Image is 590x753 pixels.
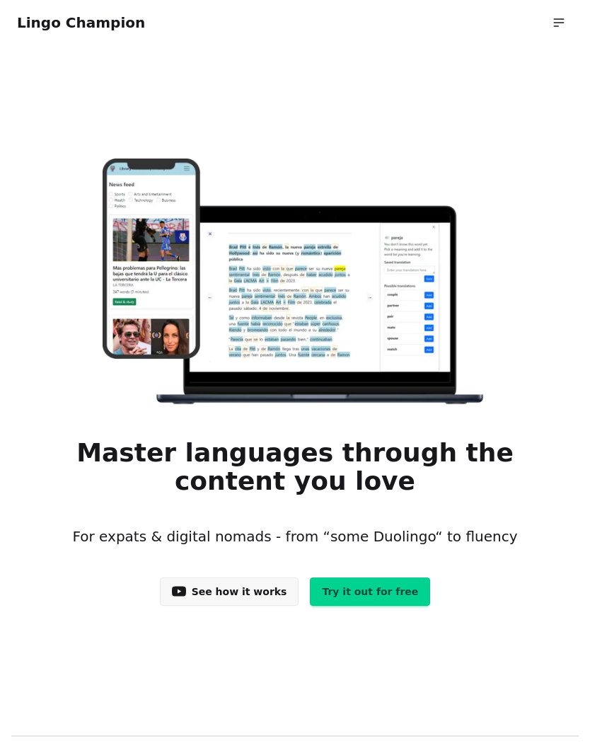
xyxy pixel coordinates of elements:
a: Try it out for free [310,577,430,606]
a: Lingo Champion [17,14,145,31]
h3: For expats & digital nomads - from “some Duolingo“ to fluency [23,510,567,563]
img: Learn languages online [91,159,499,408]
a: See how it works [160,577,299,606]
h1: Master languages through the content you love [23,439,567,495]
